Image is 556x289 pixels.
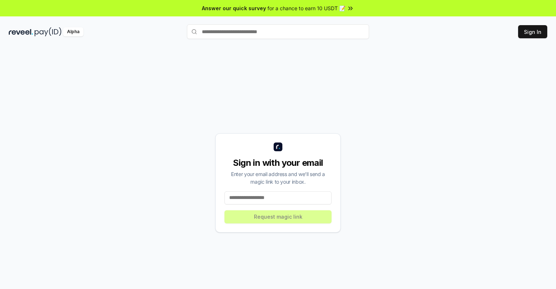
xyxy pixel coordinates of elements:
[63,27,83,36] div: Alpha
[274,142,282,151] img: logo_small
[224,157,332,169] div: Sign in with your email
[267,4,345,12] span: for a chance to earn 10 USDT 📝
[518,25,547,38] button: Sign In
[202,4,266,12] span: Answer our quick survey
[35,27,62,36] img: pay_id
[9,27,33,36] img: reveel_dark
[224,170,332,185] div: Enter your email address and we’ll send a magic link to your inbox.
